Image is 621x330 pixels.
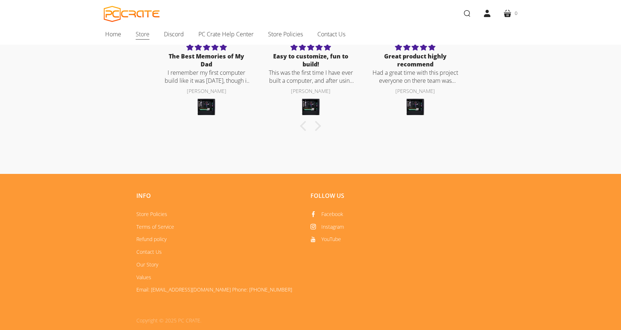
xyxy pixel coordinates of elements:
a: Instagram [310,223,344,230]
a: Email: [EMAIL_ADDRESS][DOMAIN_NAME] Phone: [PHONE_NUMBER] [136,286,292,293]
a: PC Crate Help Center [191,27,261,42]
a: Discord [157,27,191,42]
p: This was the first time I have ever built a computer, and after using a pretty crappy laptop for ... [267,69,354,85]
p: Copyright © 2025 PC CRATE. [136,317,296,325]
a: Contact Us [136,248,162,255]
div: 5 stars [163,42,250,52]
span: 0 [515,9,517,17]
img: Build Your Own Crate [405,97,425,117]
a: Terms of Service [136,223,174,230]
span: Discord [164,29,184,39]
div: Easy to customize, fun to build! [267,52,354,69]
a: Store Policies [136,211,167,217]
div: 5 stars [372,42,459,52]
p: I remember my first computer build like it was [DATE], though it was actually a few decades ago. ... [163,69,250,85]
a: Store [128,27,157,42]
div: [PERSON_NAME] [267,89,354,94]
a: PC CRATE [104,6,160,22]
a: Home [98,27,128,42]
span: Home [105,29,121,39]
a: Store Policies [261,27,310,42]
img: Build Your Own Crate [196,97,217,117]
div: Great product highly recommend [372,52,459,69]
div: 5 stars [267,42,354,52]
h2: Info [136,192,300,199]
span: Contact Us [317,29,345,39]
a: Contact Us [310,27,353,42]
a: Values [136,274,151,281]
a: Refund policy [136,236,166,243]
nav: Main navigation [93,27,528,45]
a: YouTube [310,236,341,243]
img: Build Your Own Crate [301,97,321,117]
div: The Best Memories of My Dad [163,52,250,69]
p: Had a great time with this project everyone on there team was amazing and helped me with anything... [372,69,459,85]
span: Store Policies [268,29,303,39]
div: [PERSON_NAME] [372,89,459,94]
div: [PERSON_NAME] [163,89,250,94]
a: Facebook [310,211,343,217]
span: PC Crate Help Center [198,29,254,39]
span: Store [136,29,149,39]
a: 0 [497,3,523,24]
h2: Follow Us [310,192,474,199]
a: Our Story [136,261,158,268]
